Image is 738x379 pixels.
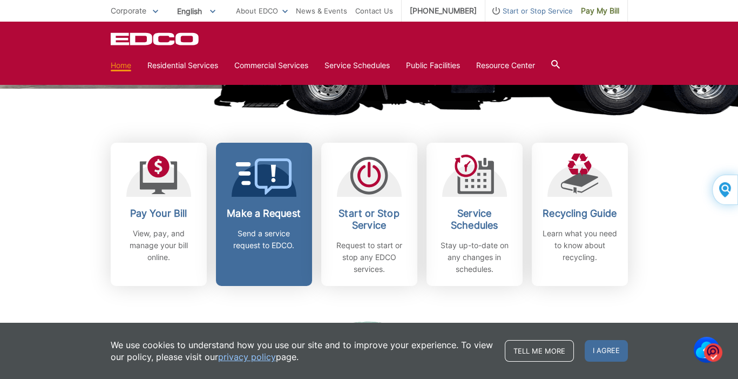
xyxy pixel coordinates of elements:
[111,339,494,363] p: We use cookies to understand how you use our site and to improve your experience. To view our pol...
[111,6,146,15] span: Corporate
[119,228,199,263] p: View, pay, and manage your bill online.
[476,59,535,71] a: Resource Center
[435,208,514,231] h2: Service Schedules
[234,59,308,71] a: Commercial Services
[329,208,409,231] h2: Start or Stop Service
[224,208,304,220] h2: Make a Request
[704,343,722,363] img: o1IwAAAABJRU5ErkJggg==
[426,143,523,286] a: Service Schedules Stay up-to-date on any changes in schedules.
[236,5,288,17] a: About EDCO
[224,228,304,251] p: Send a service request to EDCO.
[111,32,200,45] a: EDCD logo. Return to the homepage.
[505,340,574,362] a: Tell me more
[119,208,199,220] h2: Pay Your Bill
[581,5,619,17] span: Pay My Bill
[406,59,460,71] a: Public Facilities
[435,240,514,275] p: Stay up-to-date on any changes in schedules.
[218,351,276,363] a: privacy policy
[532,143,628,286] a: Recycling Guide Learn what you need to know about recycling.
[111,143,207,286] a: Pay Your Bill View, pay, and manage your bill online.
[585,340,628,362] span: I agree
[540,228,620,263] p: Learn what you need to know about recycling.
[169,2,224,20] span: English
[355,5,393,17] a: Contact Us
[111,59,131,71] a: Home
[296,5,347,17] a: News & Events
[540,208,620,220] h2: Recycling Guide
[329,240,409,275] p: Request to start or stop any EDCO services.
[147,59,218,71] a: Residential Services
[324,59,390,71] a: Service Schedules
[216,143,312,286] a: Make a Request Send a service request to EDCO.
